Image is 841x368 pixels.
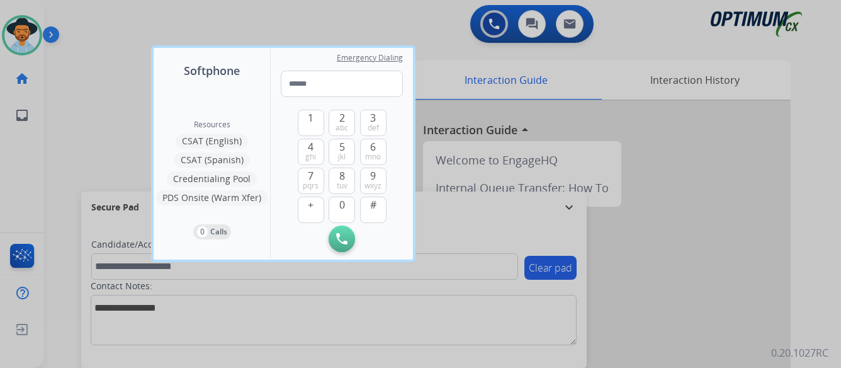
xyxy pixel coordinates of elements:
p: Calls [210,226,227,238]
span: 1 [308,110,313,125]
button: Credentialing Pool [167,171,257,187]
span: Resources [194,120,230,130]
span: 2 [339,110,345,125]
button: # [360,197,387,223]
button: 5jkl [329,139,355,165]
span: # [370,197,376,212]
button: 9wxyz [360,168,387,194]
span: 6 [370,139,376,154]
button: 0 [329,197,355,223]
p: 0.20.1027RC [771,345,828,360]
span: 3 [370,110,376,125]
span: 9 [370,168,376,183]
button: 7pqrs [298,168,324,194]
button: 0Calls [193,224,231,239]
button: 4ghi [298,139,324,165]
span: tuv [337,181,347,191]
span: jkl [338,152,346,162]
span: Emergency Dialing [337,53,403,63]
span: mno [365,152,381,162]
span: 4 [308,139,313,154]
button: 1 [298,110,324,136]
button: CSAT (English) [176,134,248,149]
p: 0 [197,226,208,238]
span: 5 [339,139,345,154]
span: abc [336,123,348,133]
span: def [368,123,379,133]
button: 3def [360,110,387,136]
span: pqrs [303,181,319,191]
span: Softphone [184,62,240,79]
span: 7 [308,168,313,183]
button: CSAT (Spanish) [174,152,250,168]
span: 8 [339,168,345,183]
button: 8tuv [329,168,355,194]
span: wxyz [364,181,381,191]
span: ghi [305,152,316,162]
button: 6mno [360,139,387,165]
button: + [298,197,324,223]
button: 2abc [329,110,355,136]
span: 0 [339,197,345,212]
img: call-button [336,233,347,244]
span: + [308,197,313,212]
button: PDS Onsite (Warm Xfer) [156,190,268,205]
